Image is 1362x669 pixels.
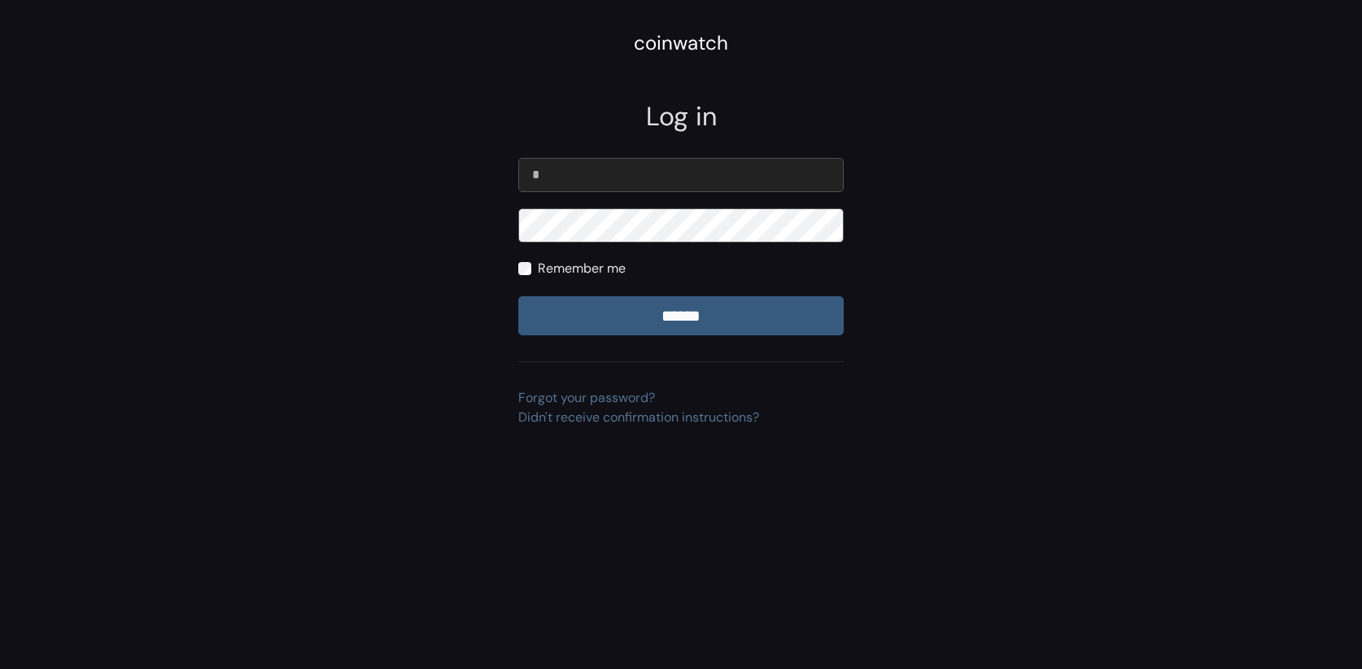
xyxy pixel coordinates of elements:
[634,37,728,54] a: coinwatch
[538,259,626,278] label: Remember me
[518,101,844,132] h2: Log in
[634,28,728,58] div: coinwatch
[518,389,655,406] a: Forgot your password?
[518,409,759,426] a: Didn't receive confirmation instructions?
